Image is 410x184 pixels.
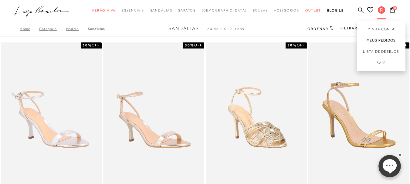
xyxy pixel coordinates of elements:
[88,27,105,31] a: Sandálias
[92,5,116,16] a: categoryNavScreenReaderText
[20,27,39,31] a: Home
[66,27,88,31] a: Modelo
[122,8,144,12] span: Essenciais
[194,43,202,47] span: OFF
[168,26,199,31] span: Sandálias
[185,43,194,47] strong: 30%
[327,8,344,12] span: BLOG LB
[375,6,388,15] button: R
[178,8,195,12] span: Sapatos
[287,43,297,47] strong: 50%
[388,7,397,15] button: 0
[274,5,299,16] a: categoryNavScreenReaderText
[150,8,172,12] span: Sandálias
[178,5,195,16] a: categoryNavScreenReaderText
[357,21,405,35] a: Minha Conta
[92,43,100,47] span: OFF
[39,27,66,31] a: Categoria
[341,26,362,30] a: FILTRAR
[83,43,92,47] strong: 30%
[327,5,344,16] a: BLOG LB
[122,5,144,16] a: categoryNavScreenReaderText
[357,46,405,57] a: Lista de desejos
[202,5,247,16] a: noSubCategoriesText
[92,8,116,12] span: Verão Viva
[307,27,328,31] span: Ordenar
[357,57,405,71] a: Sair
[207,27,245,31] span: 24 de 1.012 itens
[305,8,321,12] span: Outlet
[297,43,305,47] span: OFF
[274,8,299,12] span: Acessórios
[253,8,268,12] span: Bolsas
[253,5,268,16] a: categoryNavScreenReaderText
[305,5,321,16] a: categoryNavScreenReaderText
[393,6,397,10] span: 0
[202,8,247,12] span: [DEMOGRAPHIC_DATA]
[378,6,385,14] span: R
[357,35,405,46] a: Meus Pedidos
[150,5,172,16] a: categoryNavScreenReaderText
